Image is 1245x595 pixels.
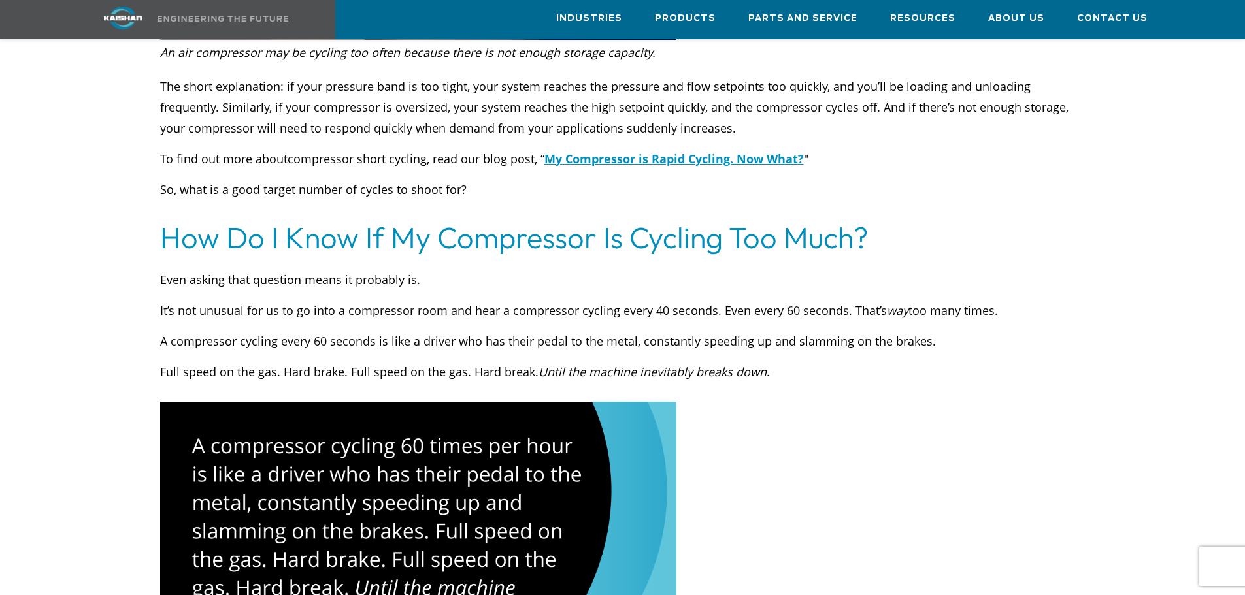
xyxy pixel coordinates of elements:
span: My Compressor is Rapid Cycling. Now What [544,151,798,167]
p: It’s not unusual for us to go into a compressor room and hear a compressor cycling every 40 secon... [160,300,1086,321]
i: An air compressor may be cycling too often because there is not enough storage capacity. [160,44,656,60]
span: Resources [890,11,955,26]
span: Contact Us [1077,11,1148,26]
p: A compressor cycling every 60 seconds is like a driver who has their pedal to the metal, constant... [160,330,1086,351]
i: Until the machine inevitably breaks down [539,364,767,379]
img: Engineering the future [158,16,288,22]
a: Contact Us [1077,1,1148,36]
p: The short explanation: if your pressure band is too tight, your system reaches the pressure and f... [160,76,1086,138]
p: To find out more about , read our blog post, “ " [160,148,1086,169]
h2: How Do I Know If My Compressor Is Cycling Too Much? [160,219,1086,256]
span: Parts and Service [748,11,857,26]
span: compressor short cycling [288,151,427,167]
a: My Compressor is Rapid Cycling. Now What? [544,151,804,167]
a: About Us [988,1,1044,36]
span: About Us [988,11,1044,26]
a: Industries [556,1,622,36]
p: Full speed on the gas. Hard brake. Full speed on the gas. Hard break. . [160,361,1086,382]
p: So, what is a good target number of cycles to shoot for? [160,179,1086,200]
span: Products [655,11,716,26]
a: Products [655,1,716,36]
p: Even asking that question means it probably is. [160,269,1086,290]
span: Industries [556,11,622,26]
a: Resources [890,1,955,36]
i: way [887,302,908,318]
img: kaishan logo [74,7,172,29]
a: Parts and Service [748,1,857,36]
